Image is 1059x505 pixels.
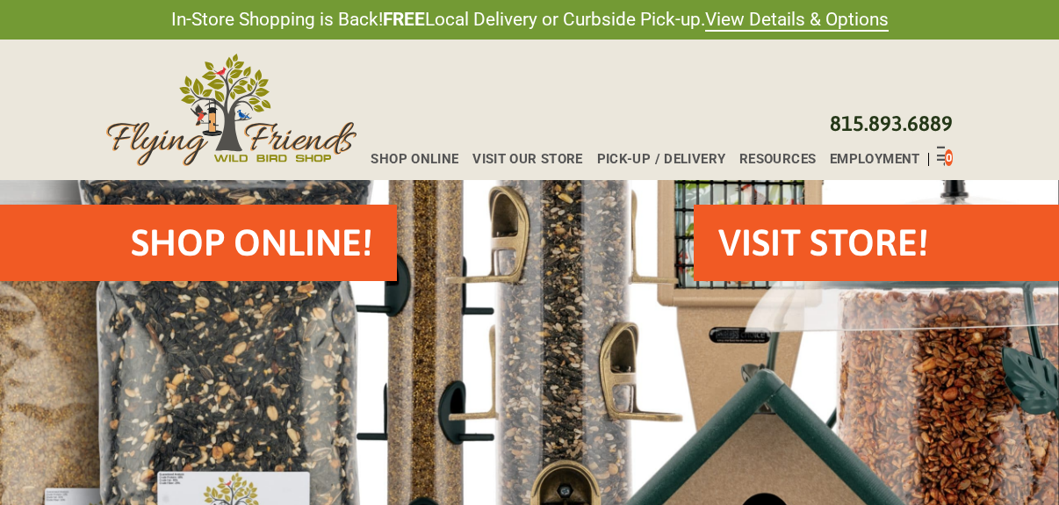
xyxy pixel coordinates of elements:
[472,153,583,166] span: Visit Our Store
[357,153,458,166] a: Shop Online
[131,217,372,269] h2: Shop Online!
[171,7,889,32] span: In-Store Shopping is Back! Local Delivery or Curbside Pick-up.
[106,54,357,166] img: Flying Friends Wild Bird Shop Logo
[458,153,582,166] a: Visit Our Store
[816,153,919,166] a: Employment
[597,153,726,166] span: Pick-up / Delivery
[371,153,458,166] span: Shop Online
[725,153,816,166] a: Resources
[705,9,889,32] a: View Details & Options
[583,153,725,166] a: Pick-up / Delivery
[937,145,945,166] div: Toggle Off Canvas Content
[946,151,952,164] span: 0
[830,153,920,166] span: Employment
[830,112,953,135] a: 815.893.6889
[718,217,928,269] h2: VISIT STORE!
[739,153,816,166] span: Resources
[383,9,425,30] strong: FREE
